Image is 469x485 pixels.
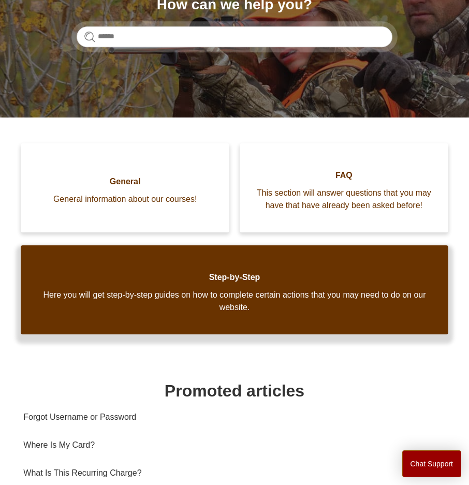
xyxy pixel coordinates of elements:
[36,271,432,284] span: Step-by-Step
[23,403,445,431] a: Forgot Username or Password
[240,143,448,232] a: FAQ This section will answer questions that you may have that have already been asked before!
[23,431,445,459] a: Where Is My Card?
[255,169,433,182] span: FAQ
[402,450,462,477] button: Chat Support
[21,245,448,334] a: Step-by-Step Here you will get step-by-step guides on how to complete certain actions that you ma...
[23,378,445,403] h1: Promoted articles
[77,26,392,47] input: Search
[36,289,432,314] span: Here you will get step-by-step guides on how to complete certain actions that you may need to do ...
[36,193,214,205] span: General information about our courses!
[36,175,214,188] span: General
[21,143,229,232] a: General General information about our courses!
[255,187,433,212] span: This section will answer questions that you may have that have already been asked before!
